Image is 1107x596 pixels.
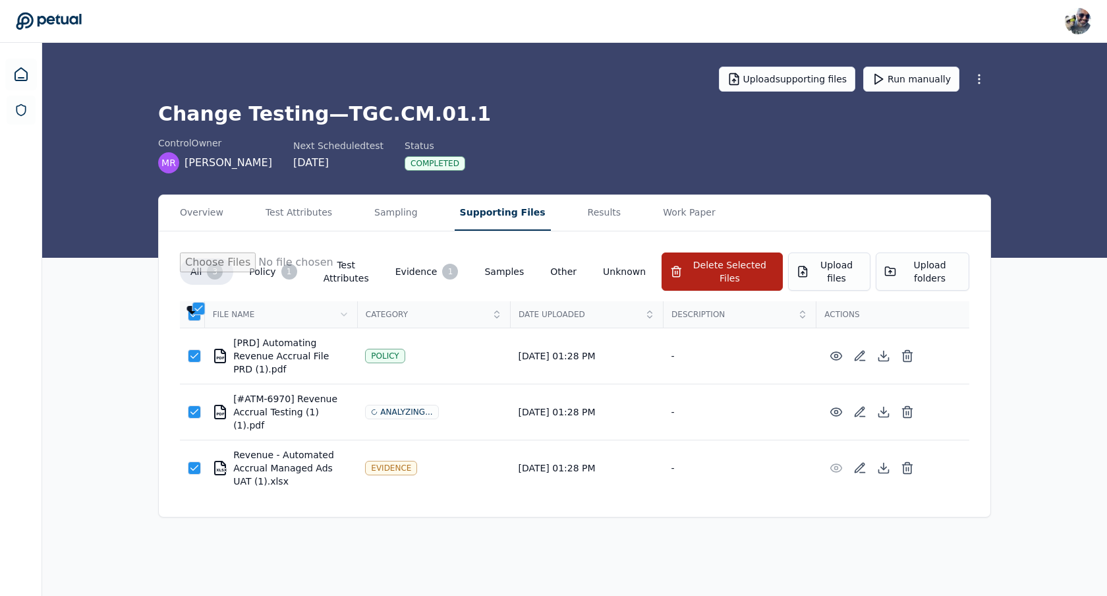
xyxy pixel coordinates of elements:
[582,195,627,231] button: Results
[158,136,272,150] div: control Owner
[405,139,465,152] div: Status
[592,260,656,283] button: Unknown
[848,400,872,424] button: Add/Edit Description
[184,155,272,171] span: [PERSON_NAME]
[293,139,383,152] div: Next Scheduled test
[664,384,816,440] td: -
[824,309,961,320] span: Actions
[455,195,551,231] button: Supporting Files
[239,258,307,285] button: Policy1
[510,440,663,496] td: [DATE] 01:28 PM
[212,392,349,432] div: [#ATM-6970] Revenue Accrual Testing (1) (1).pdf
[5,59,37,90] a: Dashboard
[664,328,816,384] td: -
[158,102,991,126] h1: Change Testing — TGC.CM.01.1
[671,309,793,320] span: Description
[365,405,438,419] div: Analyzing...
[824,400,848,424] button: Preview File (hover for quick preview, click for full view)
[216,356,225,360] div: PDF
[788,253,870,291] button: Upload files
[895,456,919,480] button: Delete File
[260,195,337,231] button: Test Attributes
[212,336,349,376] div: [PRD] Automating Revenue Accrual File PRD (1).pdf
[385,258,469,285] button: Evidence1
[872,456,895,480] button: Download File
[293,155,383,171] div: [DATE]
[405,156,465,171] div: Completed
[175,195,229,231] button: Overview
[7,96,36,125] a: SOC 1 Reports
[213,309,335,320] span: File Name
[1065,8,1091,34] img: Shekhar Khedekar
[369,195,423,231] button: Sampling
[848,456,872,480] button: Add/Edit Description
[895,400,919,424] button: Delete File
[872,400,895,424] button: Download File
[719,67,856,92] button: Uploadsupporting files
[281,264,297,280] div: 1
[16,12,82,30] a: Go to Dashboard
[216,412,225,416] div: PDF
[967,67,991,91] button: More Options
[848,344,872,368] button: Add/Edit Description
[519,309,640,320] span: Date Uploaded
[313,253,380,290] button: Test Attributes
[540,260,587,283] button: Other
[872,344,895,368] button: Download File
[207,264,223,280] div: 3
[161,156,176,169] span: MR
[664,440,816,496] td: -
[876,253,969,291] button: Upload folders
[365,349,405,363] div: Policy
[474,260,534,283] button: Samples
[658,195,721,231] button: Work Paper
[366,309,488,320] span: Category
[863,67,959,92] button: Run manually
[895,344,919,368] button: Delete File
[180,258,233,285] button: All3
[824,456,848,480] button: Preview File (hover for quick preview, click for full view)
[365,461,417,475] div: Evidence
[510,384,663,440] td: [DATE] 01:28 PM
[212,448,349,488] div: Revenue - Automated Accrual Managed Ads UAT (1).xlsx
[662,253,783,291] button: Delete Selected Files
[442,264,458,280] div: 1
[824,344,848,368] button: Preview File (hover for quick preview, click for full view)
[510,328,663,384] td: [DATE] 01:28 PM
[216,468,227,472] div: XLSX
